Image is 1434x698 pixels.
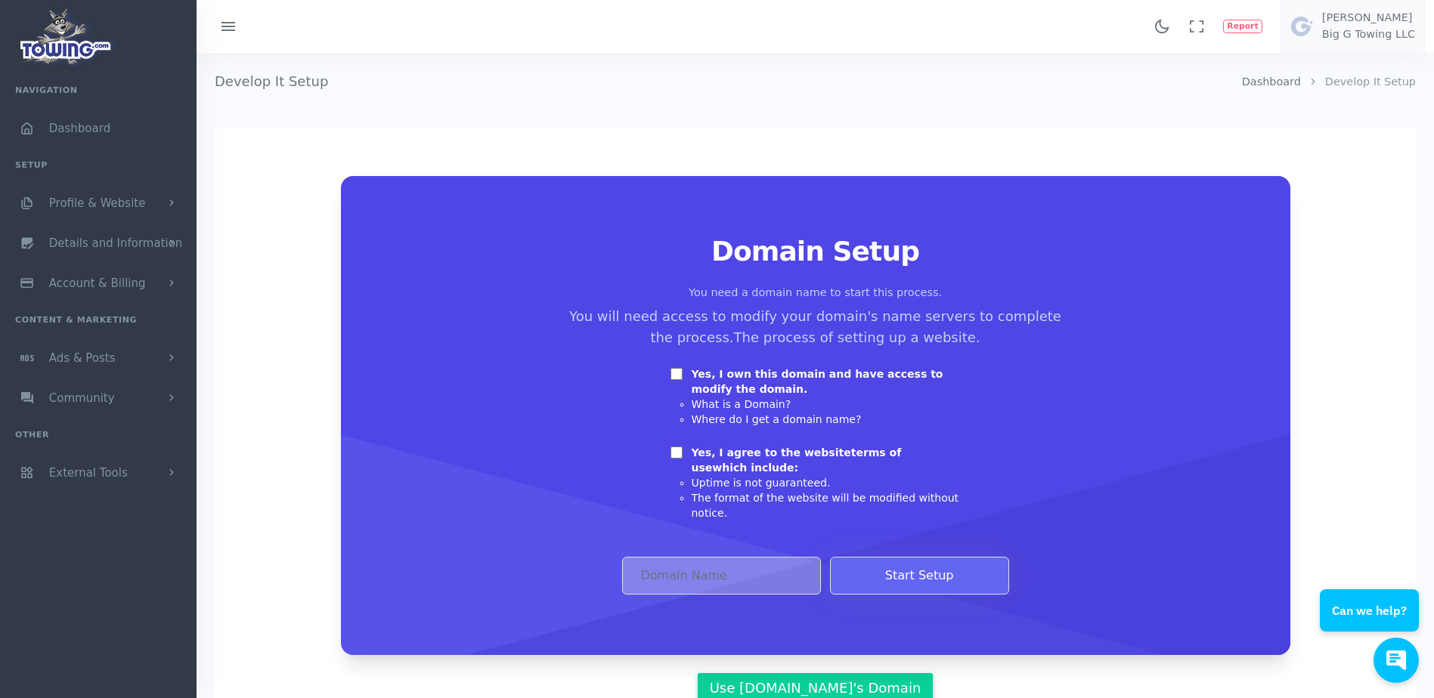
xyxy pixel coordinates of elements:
[215,53,1242,110] h4: Develop It Setup
[830,557,1009,595] button: Start Setup
[734,329,980,345] a: The process of setting up a website.
[1322,12,1415,24] h5: [PERSON_NAME]
[377,236,1254,267] h2: Domain Setup
[692,446,902,474] a: terms of use
[49,236,183,250] span: Details and Information
[1223,20,1262,33] button: Report
[15,5,117,69] img: logo
[692,366,961,397] label: Yes, I own this domain and have access to modify the domain.
[692,397,961,412] li: What is a Domain?
[377,285,1254,301] p: You need a domain name to start this process.
[1301,74,1416,91] li: Develop It Setup
[1322,29,1415,41] h6: Big G Towing LLC
[49,351,116,365] span: Ads & Posts
[622,557,821,595] input: Domain Name
[692,412,961,427] li: Where do I get a domain name?
[49,466,128,480] span: External Tools
[692,490,961,520] li: The format of the website will be modified without notice.
[49,276,146,290] span: Account & Billing
[562,306,1070,348] p: You will need access to modify your domain's name servers to complete the process.
[49,391,115,405] span: Community
[1290,14,1315,39] img: user-image
[1242,76,1301,88] a: Dashboard
[1309,548,1434,698] iframe: Conversations
[49,122,110,135] span: Dashboard
[49,196,146,210] span: Profile & Website
[692,445,961,475] label: Yes, I agree to the website which include:
[692,475,961,490] li: Uptime is not guaranteed.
